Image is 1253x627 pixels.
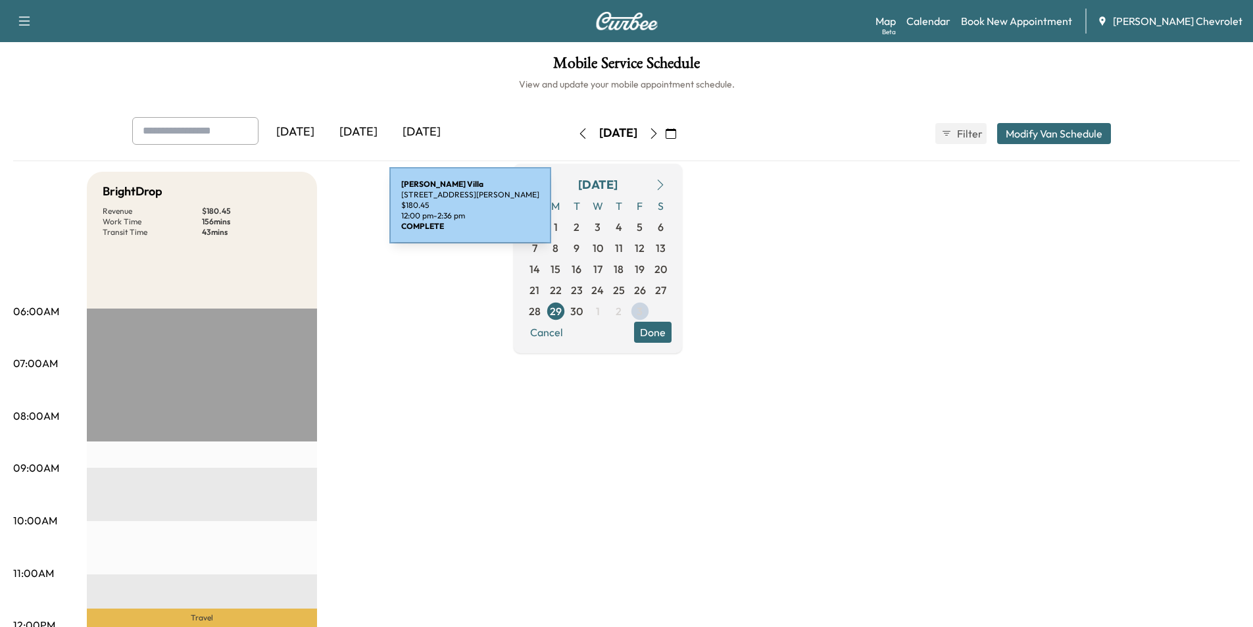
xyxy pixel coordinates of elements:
span: 27 [655,282,666,298]
span: 16 [572,261,581,277]
span: 3 [637,303,643,319]
span: 12 [635,240,645,256]
span: 2 [574,219,579,235]
p: 07:00AM [13,355,58,371]
span: 15 [551,261,560,277]
div: [DATE] [264,117,327,147]
span: W [587,195,608,216]
span: 28 [529,303,541,319]
h6: View and update your mobile appointment schedule. [13,78,1240,91]
span: 9 [574,240,579,256]
span: 13 [656,240,666,256]
span: 3 [595,219,601,235]
button: Cancel [524,322,569,343]
span: 1 [554,219,558,235]
span: 11 [615,240,623,256]
span: F [629,195,651,216]
div: [DATE] [599,125,637,141]
span: 29 [550,303,562,319]
p: Transit Time [103,227,202,238]
span: 20 [654,261,667,277]
a: Book New Appointment [961,13,1072,29]
span: 5 [637,219,643,235]
div: [DATE] [390,117,453,147]
span: 21 [529,282,539,298]
span: S [651,195,672,216]
img: Curbee Logo [595,12,658,30]
div: [DATE] [327,117,390,147]
span: 7 [532,240,537,256]
button: Done [634,322,672,343]
p: Revenue [103,206,202,216]
span: Filter [957,126,981,141]
span: 22 [550,282,562,298]
p: $ 180.45 [202,206,301,216]
p: 11:00AM [13,565,54,581]
h5: BrightDrop [103,182,162,201]
span: 25 [613,282,625,298]
span: 18 [614,261,624,277]
div: [DATE] [578,176,618,194]
span: 6 [658,219,664,235]
span: T [608,195,629,216]
div: Beta [882,27,896,37]
span: 14 [529,261,540,277]
button: Filter [935,123,987,144]
span: 8 [553,240,558,256]
span: 1 [596,303,600,319]
span: M [545,195,566,216]
span: 23 [571,282,583,298]
span: [PERSON_NAME] Chevrolet [1113,13,1242,29]
span: 17 [593,261,602,277]
a: Calendar [906,13,950,29]
p: 09:00AM [13,460,59,476]
a: MapBeta [875,13,896,29]
span: 26 [634,282,646,298]
span: 19 [635,261,645,277]
span: T [566,195,587,216]
span: 10 [593,240,603,256]
p: 43 mins [202,227,301,238]
p: 06:00AM [13,303,59,319]
p: Travel [87,609,317,627]
p: 10:00AM [13,513,57,528]
p: Work Time [103,216,202,227]
h1: Mobile Service Schedule [13,55,1240,78]
button: Modify Van Schedule [997,123,1111,144]
p: 08:00AM [13,408,59,424]
p: 156 mins [202,216,301,227]
span: 30 [570,303,583,319]
span: 2 [616,303,622,319]
span: 4 [616,219,622,235]
span: 24 [591,282,604,298]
